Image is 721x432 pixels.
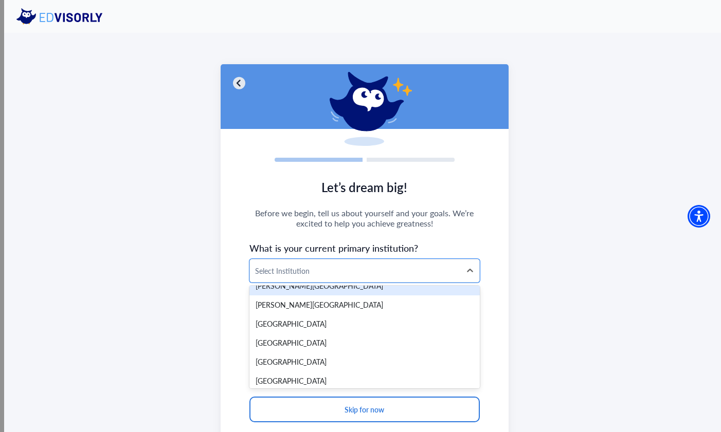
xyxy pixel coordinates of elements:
[688,205,710,228] div: Accessibility Menu
[249,295,480,314] div: [PERSON_NAME][GEOGRAPHIC_DATA]
[16,8,111,25] img: eddy logo
[249,371,480,390] div: [GEOGRAPHIC_DATA]
[249,314,480,333] div: [GEOGRAPHIC_DATA]
[249,276,480,295] div: [PERSON_NAME][GEOGRAPHIC_DATA]
[255,266,257,276] input: Text field
[249,178,480,196] span: Let’s dream big!
[249,352,480,371] div: [GEOGRAPHIC_DATA]
[330,72,412,146] img: eddy-sparkles
[249,397,480,422] button: Skip for now
[233,77,245,89] img: chevron-left-circle
[249,208,480,229] span: Before we begin, tell us about yourself and your goals. We’re excited to help you achieve greatness!
[249,333,480,352] div: [GEOGRAPHIC_DATA]
[249,241,480,255] span: What is your current primary institution?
